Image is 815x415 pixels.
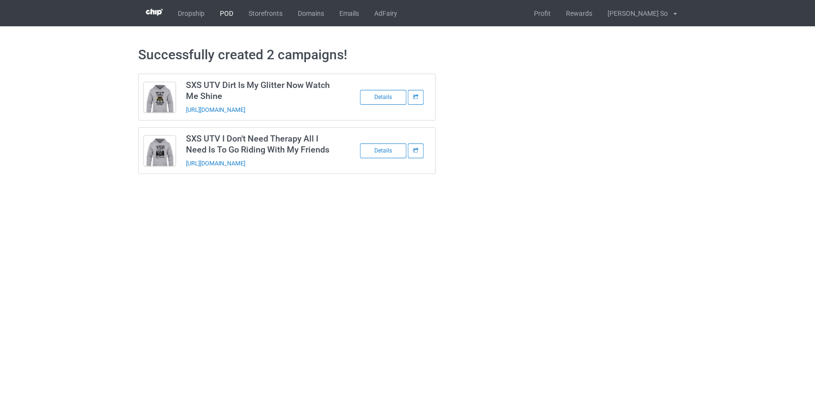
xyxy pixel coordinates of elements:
div: Details [360,143,406,158]
a: [URL][DOMAIN_NAME] [186,160,245,167]
a: [URL][DOMAIN_NAME] [186,106,245,113]
div: [PERSON_NAME] So [600,1,668,25]
h1: Successfully created 2 campaigns! [138,46,677,64]
div: Details [360,90,406,105]
a: Details [360,146,408,154]
h3: SXS UTV Dirt Is My Glitter Now Watch Me Shine [186,79,337,101]
img: 3d383065fc803cdd16c62507c020ddf8.png [146,9,163,16]
h3: SXS UTV I Don't Need Therapy All I Need Is To Go Riding With My Friends [186,133,337,155]
a: Details [360,93,408,100]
